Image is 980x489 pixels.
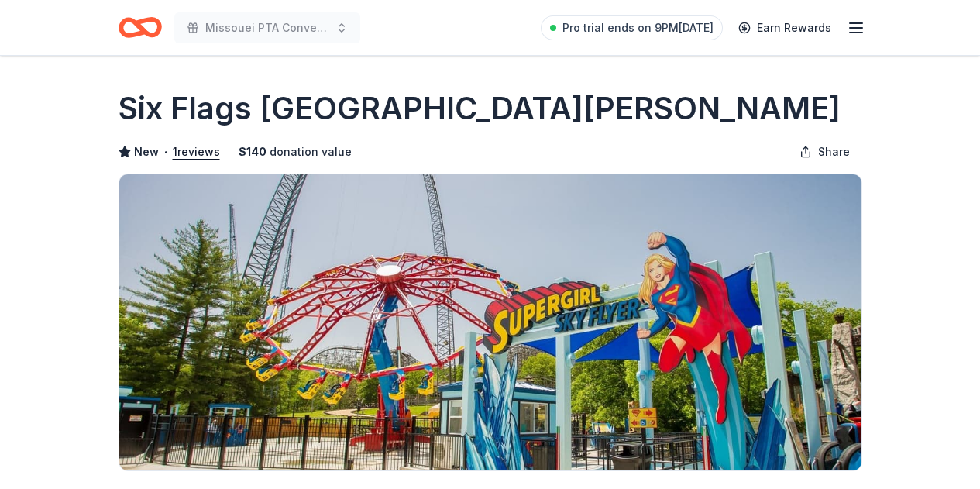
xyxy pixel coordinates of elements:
[163,146,168,158] span: •
[205,19,329,37] span: Missouei PTA Convention
[541,15,723,40] a: Pro trial ends on 9PM[DATE]
[174,12,360,43] button: Missouei PTA Convention
[119,9,162,46] a: Home
[270,143,352,161] span: donation value
[119,87,841,130] h1: Six Flags [GEOGRAPHIC_DATA][PERSON_NAME]
[562,19,714,37] span: Pro trial ends on 9PM[DATE]
[173,143,220,161] button: 1reviews
[818,143,850,161] span: Share
[239,143,266,161] span: $ 140
[787,136,862,167] button: Share
[134,143,159,161] span: New
[729,14,841,42] a: Earn Rewards
[119,174,861,470] img: Image for Six Flags St. Louis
